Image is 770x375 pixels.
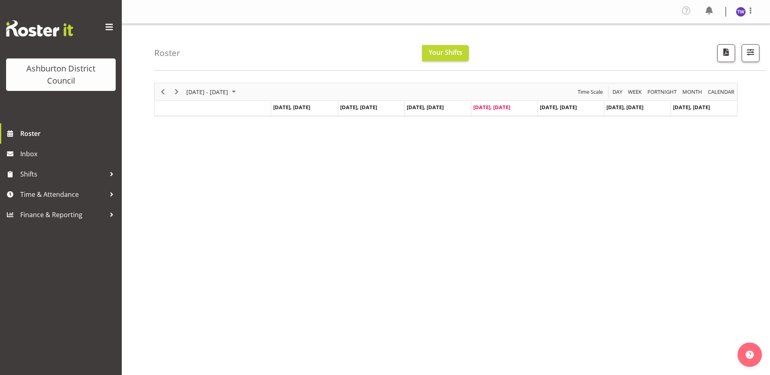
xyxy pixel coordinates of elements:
[20,209,106,221] span: Finance & Reporting
[273,103,310,111] span: [DATE], [DATE]
[717,44,735,62] button: Download a PDF of the roster according to the set date range.
[171,87,182,97] button: Next
[540,103,577,111] span: [DATE], [DATE]
[340,103,377,111] span: [DATE], [DATE]
[154,83,738,116] div: Timeline Week of August 28, 2025
[736,7,746,17] img: tessa-wright10440.jpg
[627,87,643,97] span: Week
[20,127,118,140] span: Roster
[577,87,604,97] span: Time Scale
[185,87,239,97] button: August 25 - 31, 2025
[6,20,73,37] img: Rosterit website logo
[156,83,170,100] div: Previous
[627,87,643,97] button: Timeline Week
[14,62,108,87] div: Ashburton District Council
[185,87,229,97] span: [DATE] - [DATE]
[611,87,624,97] button: Timeline Day
[742,44,759,62] button: Filter Shifts
[473,103,510,111] span: [DATE], [DATE]
[407,103,444,111] span: [DATE], [DATE]
[20,188,106,200] span: Time & Attendance
[646,87,678,97] button: Fortnight
[20,148,118,160] span: Inbox
[707,87,735,97] span: calendar
[746,351,754,359] img: help-xxl-2.png
[422,45,469,61] button: Your Shifts
[681,87,704,97] button: Timeline Month
[20,168,106,180] span: Shifts
[606,103,643,111] span: [DATE], [DATE]
[576,87,604,97] button: Time Scale
[647,87,677,97] span: Fortnight
[429,48,462,57] span: Your Shifts
[170,83,183,100] div: Next
[707,87,736,97] button: Month
[673,103,710,111] span: [DATE], [DATE]
[682,87,703,97] span: Month
[154,48,180,58] h4: Roster
[612,87,623,97] span: Day
[157,87,168,97] button: Previous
